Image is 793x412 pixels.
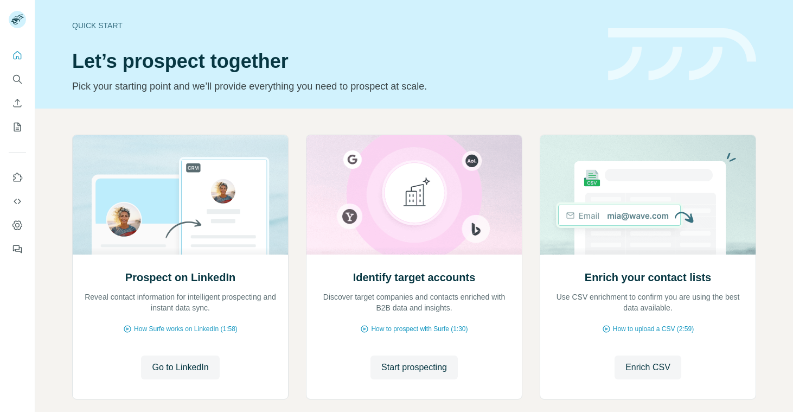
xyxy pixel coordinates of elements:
button: Dashboard [9,215,26,235]
h2: Prospect on LinkedIn [125,270,235,285]
img: banner [608,28,756,81]
div: Quick start [72,20,595,31]
span: Go to LinkedIn [152,361,208,374]
img: Prospect on LinkedIn [72,135,289,255]
button: Search [9,69,26,89]
button: Feedback [9,239,26,259]
button: Go to LinkedIn [141,356,219,379]
button: Enrich CSV [615,356,681,379]
button: Start prospecting [370,356,458,379]
span: Start prospecting [381,361,447,374]
button: Enrich CSV [9,93,26,113]
p: Reveal contact information for intelligent prospecting and instant data sync. [84,291,277,313]
button: Use Surfe on LinkedIn [9,168,26,187]
img: Identify target accounts [306,135,522,255]
p: Pick your starting point and we’ll provide everything you need to prospect at scale. [72,79,595,94]
h1: Let’s prospect together [72,50,595,72]
button: Quick start [9,46,26,65]
span: Enrich CSV [625,361,670,374]
h2: Enrich your contact lists [585,270,711,285]
button: My lists [9,117,26,137]
span: How to upload a CSV (2:59) [613,324,694,334]
p: Discover target companies and contacts enriched with B2B data and insights. [317,291,511,313]
button: Use Surfe API [9,192,26,211]
img: Enrich your contact lists [540,135,756,255]
span: How to prospect with Surfe (1:30) [371,324,468,334]
span: How Surfe works on LinkedIn (1:58) [134,324,238,334]
p: Use CSV enrichment to confirm you are using the best data available. [551,291,745,313]
h2: Identify target accounts [353,270,476,285]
